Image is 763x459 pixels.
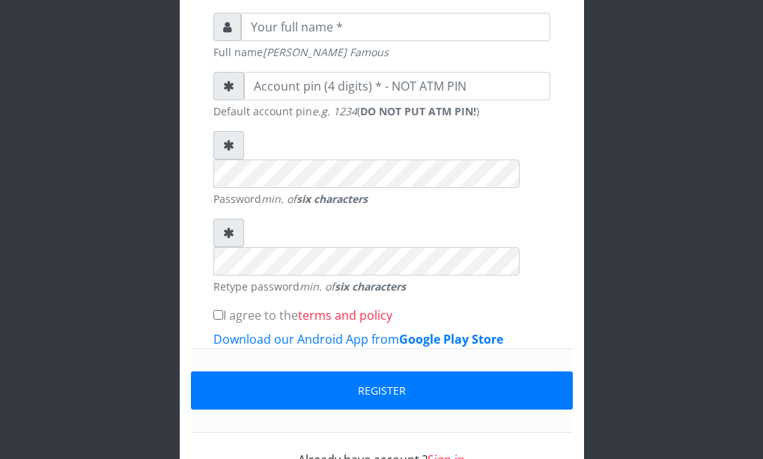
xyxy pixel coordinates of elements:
[213,306,392,324] label: I agree to the
[213,191,550,207] small: Password
[300,279,406,294] em: min. of
[191,371,573,410] button: Register
[241,13,550,41] input: Your full name *
[213,103,550,119] small: Default account pin ( )
[399,331,503,347] b: Google Play Store
[335,279,406,294] strong: six characters
[298,307,392,323] a: terms and policy
[263,45,389,59] em: [PERSON_NAME] Famous
[312,104,357,118] em: e.g. 1234
[360,104,476,118] b: DO NOT PUT ATM PIN!
[244,72,550,100] input: Account pin (4 digits) * - NOT ATM PIN
[297,192,368,206] strong: six characters
[213,279,550,294] small: Retype password
[213,310,223,320] input: I agree to theterms and policy
[213,331,503,347] a: Download our Android App fromGoogle Play Store
[261,192,368,206] em: min. of
[213,44,550,60] small: Full name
